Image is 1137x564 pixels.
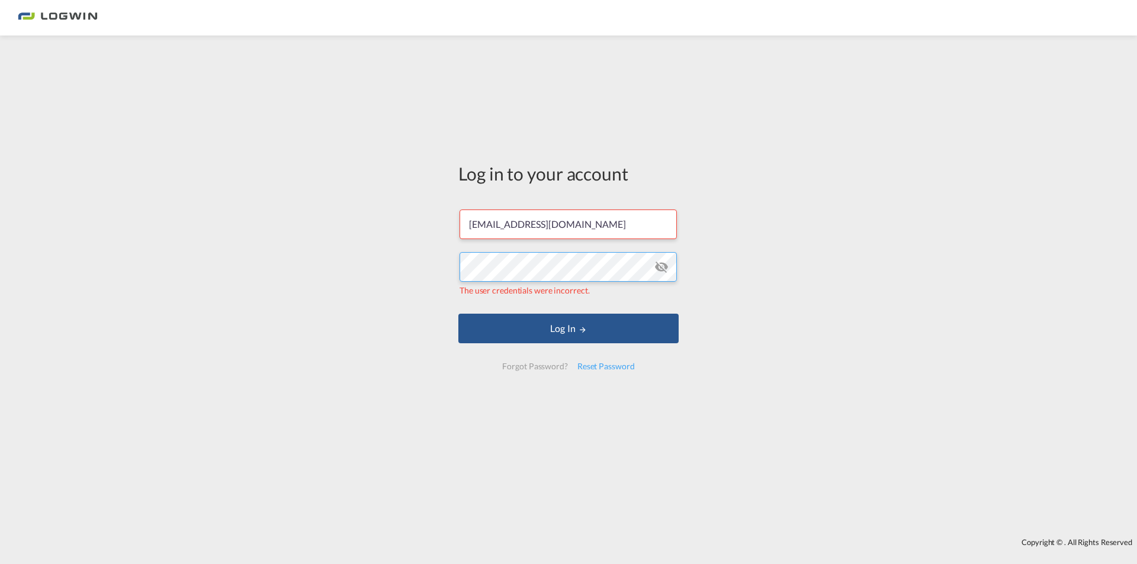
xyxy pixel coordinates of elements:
md-icon: icon-eye-off [654,260,669,274]
button: LOGIN [458,314,679,343]
div: Forgot Password? [497,356,572,377]
input: Enter email/phone number [460,210,677,239]
span: The user credentials were incorrect. [460,285,589,295]
div: Reset Password [573,356,640,377]
img: bc73a0e0d8c111efacd525e4c8ad7d32.png [18,5,98,31]
div: Log in to your account [458,161,679,186]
